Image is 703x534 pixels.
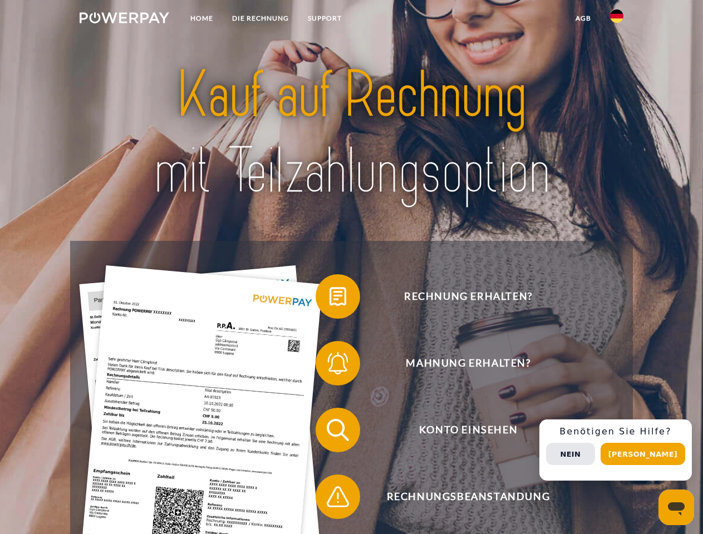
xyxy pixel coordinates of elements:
span: Konto einsehen [332,408,604,452]
img: title-powerpay_de.svg [106,53,597,213]
span: Rechnung erhalten? [332,274,604,319]
h3: Benötigen Sie Hilfe? [546,426,685,437]
button: Mahnung erhalten? [316,341,605,385]
div: Schnellhilfe [539,419,692,481]
a: DIE RECHNUNG [223,8,298,28]
button: [PERSON_NAME] [601,443,685,465]
a: SUPPORT [298,8,351,28]
img: qb_bill.svg [324,283,352,310]
img: qb_bell.svg [324,349,352,377]
button: Rechnung erhalten? [316,274,605,319]
img: de [610,9,623,23]
button: Rechnungsbeanstandung [316,474,605,519]
iframe: Schaltfläche zum Öffnen des Messaging-Fensters [658,489,694,525]
button: Nein [546,443,595,465]
a: agb [566,8,601,28]
img: qb_warning.svg [324,483,352,511]
span: Mahnung erhalten? [332,341,604,385]
img: qb_search.svg [324,416,352,444]
button: Konto einsehen [316,408,605,452]
a: Home [181,8,223,28]
span: Rechnungsbeanstandung [332,474,604,519]
img: logo-powerpay-white.svg [80,12,169,23]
